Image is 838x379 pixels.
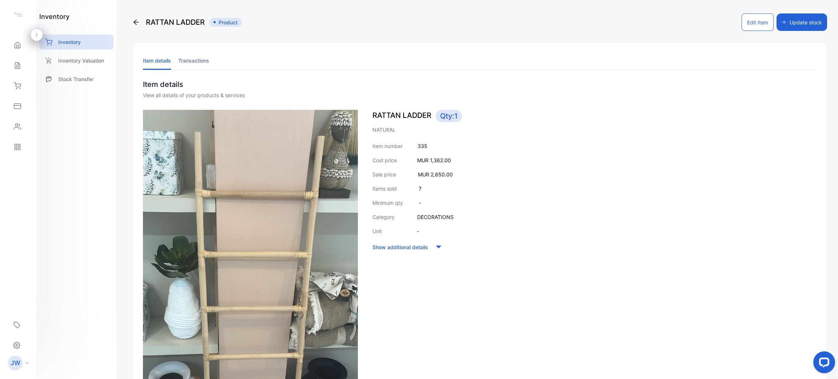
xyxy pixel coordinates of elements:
[58,57,104,64] p: Inventory Valuation
[417,157,451,163] span: MUR 1,362.00
[372,126,817,133] p: NATURAL
[39,35,113,49] a: Inventory
[418,171,453,177] span: MUR 2,650.00
[39,72,113,87] a: Stock Transfer
[178,51,209,70] li: Transactions
[436,110,462,122] span: Qty: 1
[417,213,454,221] p: DECORATIONS
[58,38,81,46] p: Inventory
[39,53,113,68] a: Inventory Valuation
[419,199,421,207] p: -
[372,227,382,235] p: Unit
[372,156,397,164] p: Cost price
[11,358,20,368] p: JW
[419,185,422,192] p: 7
[807,348,838,379] iframe: LiveChat chat widget
[372,243,428,251] p: Show additional details
[418,142,427,150] p: 335
[372,213,395,221] p: Category
[372,185,397,192] p: Items sold
[39,12,69,21] h1: inventory
[13,9,24,20] img: logo
[143,51,171,70] li: Item details
[143,79,817,90] p: Item details
[742,13,774,31] button: Edit Item
[209,18,242,27] span: Product
[372,171,396,178] p: Sale price
[143,91,817,99] div: View all details of your products & services
[372,110,817,122] p: RATTAN LADDER
[132,13,242,31] div: RATTAN LADDER
[58,75,93,83] p: Stock Transfer
[417,227,419,235] p: -
[372,142,403,150] p: Item number
[372,199,403,207] p: Minimum qty
[777,13,827,31] button: Update stock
